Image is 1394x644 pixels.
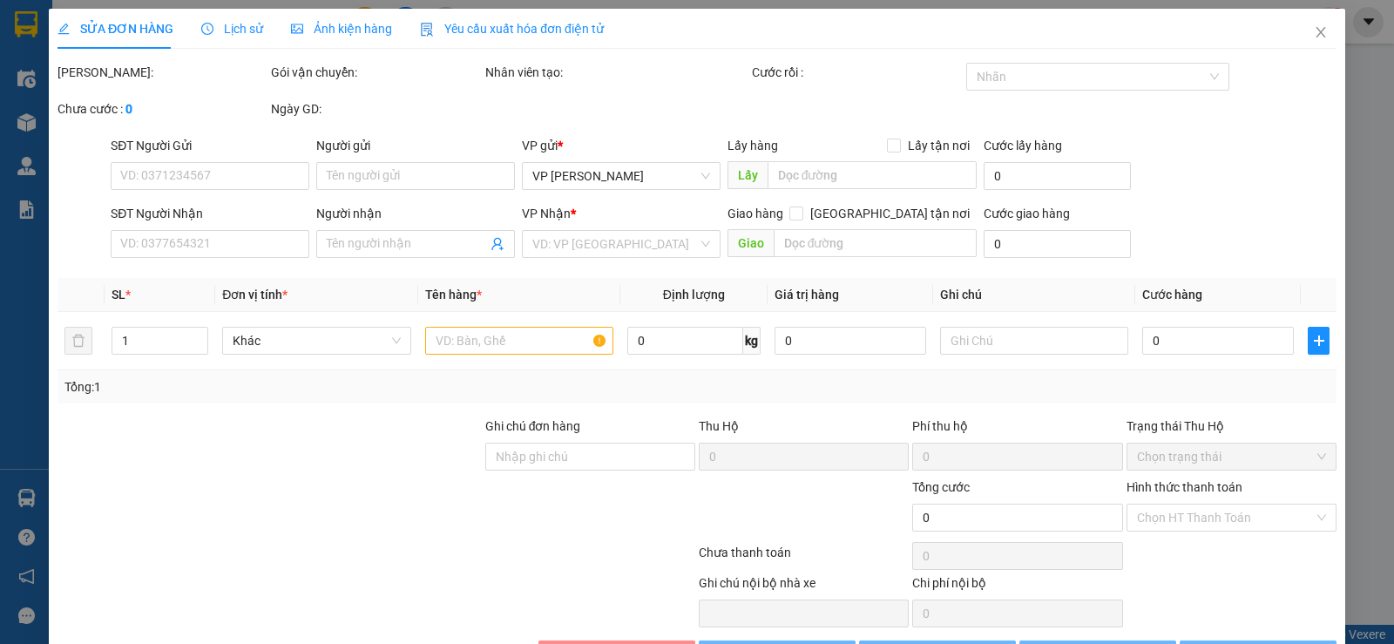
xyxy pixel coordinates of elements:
span: Giao hàng [727,207,783,220]
div: Ghi chú nội bộ nhà xe [699,573,909,600]
div: Chi phí nội bộ [912,573,1122,600]
span: Khác [233,328,400,354]
span: plus [1309,334,1329,348]
span: Lấy tận nơi [901,136,977,155]
span: user-add [491,237,504,251]
span: Giá trị hàng [775,288,839,302]
span: VP Nhận [522,207,571,220]
span: close [1314,25,1328,39]
div: Tổng: 1 [64,377,539,397]
b: 0 [125,102,132,116]
span: Lấy hàng [727,139,778,153]
input: Dọc đường [768,161,978,189]
span: Lịch sử [201,22,263,36]
span: Đơn vị tính [222,288,288,302]
span: Tên hàng [425,288,482,302]
div: Cước rồi : [752,63,962,82]
div: Phí thu hộ [912,417,1122,443]
div: Chưa cước : [58,99,267,119]
span: Thu Hộ [699,419,739,433]
span: kg [743,327,761,355]
button: delete [64,327,92,355]
div: SĐT Người Nhận [111,204,309,223]
span: SL [112,288,125,302]
span: [GEOGRAPHIC_DATA] tận nơi [803,204,977,223]
span: SỬA ĐƠN HÀNG [58,22,173,36]
span: Chọn trạng thái [1137,444,1326,470]
div: Gói vận chuyển: [271,63,481,82]
input: Cước giao hàng [984,230,1131,258]
input: Ghi Chú [940,327,1128,355]
input: VD: Bàn, Ghế [425,327,613,355]
span: Tổng cước [912,480,970,494]
th: Ghi chú [933,278,1135,312]
span: Yêu cầu xuất hóa đơn điện tử [420,22,604,36]
div: Nhân viên tạo: [485,63,749,82]
input: Cước lấy hàng [984,162,1131,190]
div: Người gửi [316,136,515,155]
label: Hình thức thanh toán [1127,480,1242,494]
label: Cước lấy hàng [984,139,1062,153]
span: Ảnh kiện hàng [291,22,392,36]
div: Ngày GD: [271,99,481,119]
div: VP gửi [522,136,721,155]
img: icon [420,23,434,37]
button: plus [1308,327,1330,355]
span: clock-circle [201,23,213,35]
input: Dọc đường [774,229,978,257]
span: Giao [727,229,774,257]
button: Close [1296,9,1345,58]
span: Lấy [727,161,768,189]
input: Ghi chú đơn hàng [485,443,695,471]
span: Cước hàng [1142,288,1202,302]
span: picture [291,23,303,35]
div: Người nhận [316,204,515,223]
div: Chưa thanh toán [697,543,910,573]
div: Trạng thái Thu Hộ [1127,417,1336,436]
label: Cước giao hàng [984,207,1070,220]
span: Định lượng [663,288,725,302]
span: VP Hà Huy Tập [532,163,710,189]
label: Ghi chú đơn hàng [485,419,581,433]
span: edit [58,23,70,35]
div: SĐT Người Gửi [111,136,309,155]
div: [PERSON_NAME]: [58,63,267,82]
